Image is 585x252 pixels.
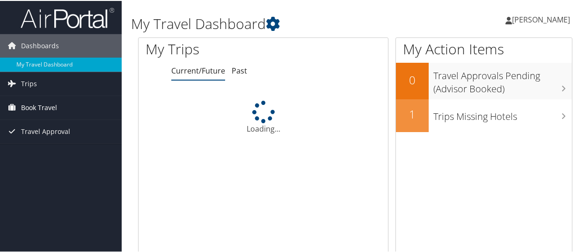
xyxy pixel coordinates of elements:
[21,71,37,95] span: Trips
[396,98,572,131] a: 1Trips Missing Hotels
[396,62,572,98] a: 0Travel Approvals Pending (Advisor Booked)
[146,38,277,58] h1: My Trips
[232,65,247,75] a: Past
[396,71,429,87] h2: 0
[433,104,572,122] h3: Trips Missing Hotels
[139,100,388,133] div: Loading...
[396,38,572,58] h1: My Action Items
[21,6,114,28] img: airportal-logo.png
[433,64,572,95] h3: Travel Approvals Pending (Advisor Booked)
[505,5,579,33] a: [PERSON_NAME]
[21,33,59,57] span: Dashboards
[171,65,225,75] a: Current/Future
[21,95,57,119] span: Book Travel
[512,14,570,24] span: [PERSON_NAME]
[21,119,70,142] span: Travel Approval
[131,13,430,33] h1: My Travel Dashboard
[396,105,429,121] h2: 1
